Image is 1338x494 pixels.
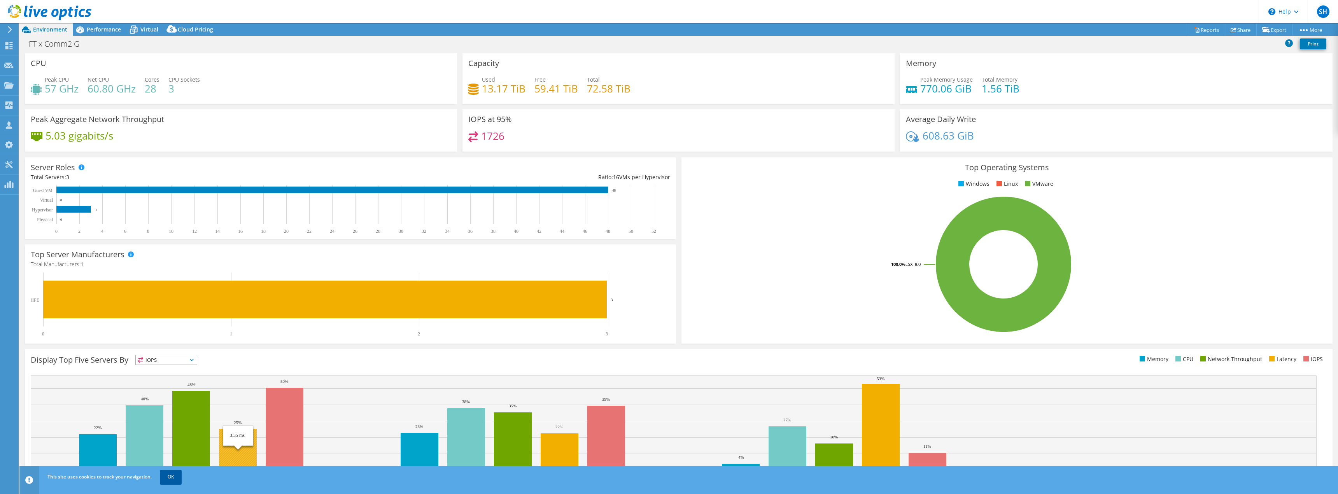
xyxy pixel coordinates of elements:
[353,229,357,234] text: 26
[168,84,200,93] h4: 3
[534,76,546,83] span: Free
[906,115,976,124] h3: Average Daily Write
[514,229,518,234] text: 40
[31,250,124,259] h3: Top Server Manufacturers
[47,473,152,480] span: This site uses cookies to track your navigation.
[88,84,136,93] h4: 60.80 GHz
[482,84,525,93] h4: 13.17 TiB
[230,331,232,337] text: 1
[124,229,126,234] text: 6
[606,229,610,234] text: 48
[31,260,670,269] h4: Total Manufacturers:
[995,180,1018,188] li: Linux
[1198,355,1262,363] li: Network Throughput
[147,229,149,234] text: 8
[168,76,200,83] span: CPU Sockets
[602,397,610,401] text: 39%
[956,180,989,188] li: Windows
[31,59,46,68] h3: CPU
[534,84,578,93] h4: 59.41 TiB
[187,382,195,387] text: 48%
[1256,24,1292,36] a: Export
[31,115,164,124] h3: Peak Aggregate Network Throughput
[101,229,103,234] text: 4
[1300,38,1326,49] a: Print
[555,424,563,429] text: 22%
[877,376,884,381] text: 53%
[60,218,62,222] text: 0
[95,208,97,212] text: 3
[1225,24,1257,36] a: Share
[982,76,1018,83] span: Total Memory
[25,40,91,48] h1: FT x Comm2IG
[45,84,79,93] h4: 57 GHz
[1267,355,1296,363] li: Latency
[920,76,973,83] span: Peak Memory Usage
[537,229,541,234] text: 42
[31,163,75,172] h3: Server Roles
[687,163,1327,172] h3: Top Operating Systems
[136,355,197,365] span: IOPS
[55,229,58,234] text: 0
[468,115,512,124] h3: IOPS at 95%
[651,229,656,234] text: 52
[1188,24,1225,36] a: Reports
[141,396,149,401] text: 40%
[491,229,496,234] text: 38
[30,297,39,303] text: HPE
[238,229,243,234] text: 16
[462,399,470,404] text: 38%
[145,76,159,83] span: Cores
[234,420,242,425] text: 25%
[783,417,791,422] text: 27%
[42,331,44,337] text: 0
[982,84,1019,93] h4: 1.56 TiB
[560,229,564,234] text: 44
[583,229,587,234] text: 46
[46,131,113,140] h4: 5.03 gigabits/s
[891,261,905,267] tspan: 100.0%
[415,424,423,429] text: 23%
[587,76,600,83] span: Total
[169,229,173,234] text: 10
[31,173,350,182] div: Total Servers:
[587,84,630,93] h4: 72.58 TiB
[906,59,936,68] h3: Memory
[307,229,312,234] text: 22
[78,229,81,234] text: 2
[1138,355,1168,363] li: Memory
[418,331,420,337] text: 2
[94,425,102,430] text: 22%
[905,261,921,267] tspan: ESXi 8.0
[399,229,403,234] text: 30
[145,84,159,93] h4: 28
[37,217,53,222] text: Physical
[422,229,426,234] text: 32
[468,59,499,68] h3: Capacity
[830,435,838,439] text: 16%
[611,297,613,302] text: 3
[87,26,121,33] span: Performance
[613,173,619,181] span: 16
[280,379,288,384] text: 50%
[1023,180,1053,188] li: VMware
[1292,24,1328,36] a: More
[482,76,495,83] span: Used
[160,470,182,484] a: OK
[923,131,974,140] h4: 608.63 GiB
[1268,8,1275,15] svg: \n
[66,173,69,181] span: 3
[88,76,109,83] span: Net CPU
[192,229,197,234] text: 12
[606,331,608,337] text: 3
[1317,5,1329,18] span: SH
[509,403,517,408] text: 35%
[923,444,931,449] text: 11%
[33,188,53,193] text: Guest VM
[481,132,504,140] h4: 1726
[629,229,633,234] text: 50
[350,173,670,182] div: Ratio: VMs per Hypervisor
[178,26,213,33] span: Cloud Pricing
[140,26,158,33] span: Virtual
[376,229,380,234] text: 28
